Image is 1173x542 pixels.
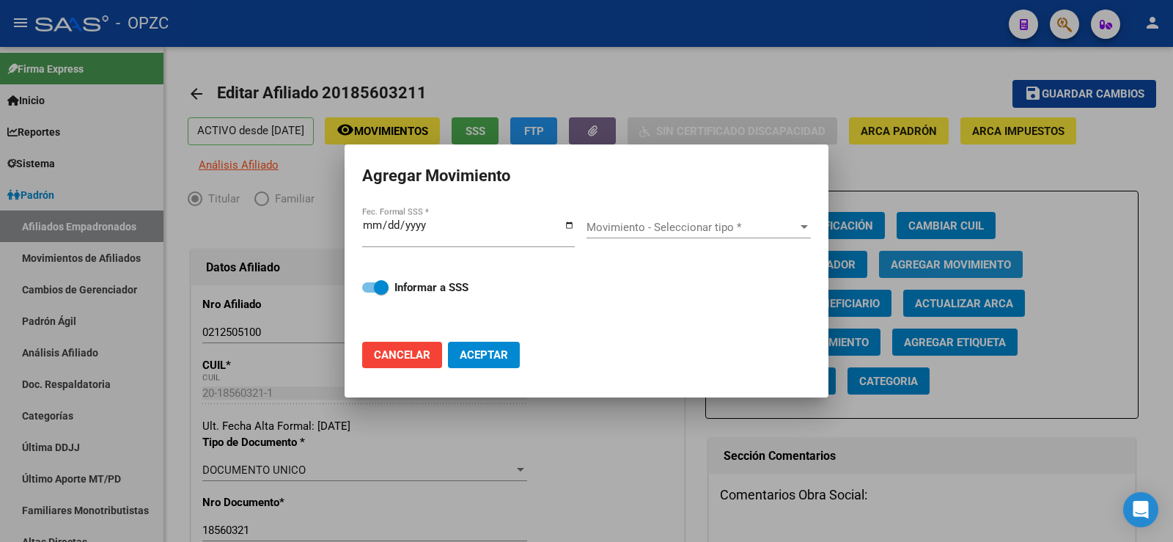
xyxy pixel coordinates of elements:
[362,342,442,368] button: Cancelar
[1123,492,1158,527] div: Open Intercom Messenger
[394,281,468,294] strong: Informar a SSS
[460,348,508,362] span: Aceptar
[448,342,520,368] button: Aceptar
[362,162,811,190] h2: Agregar Movimiento
[374,348,430,362] span: Cancelar
[586,221,798,234] span: Movimiento - Seleccionar tipo *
